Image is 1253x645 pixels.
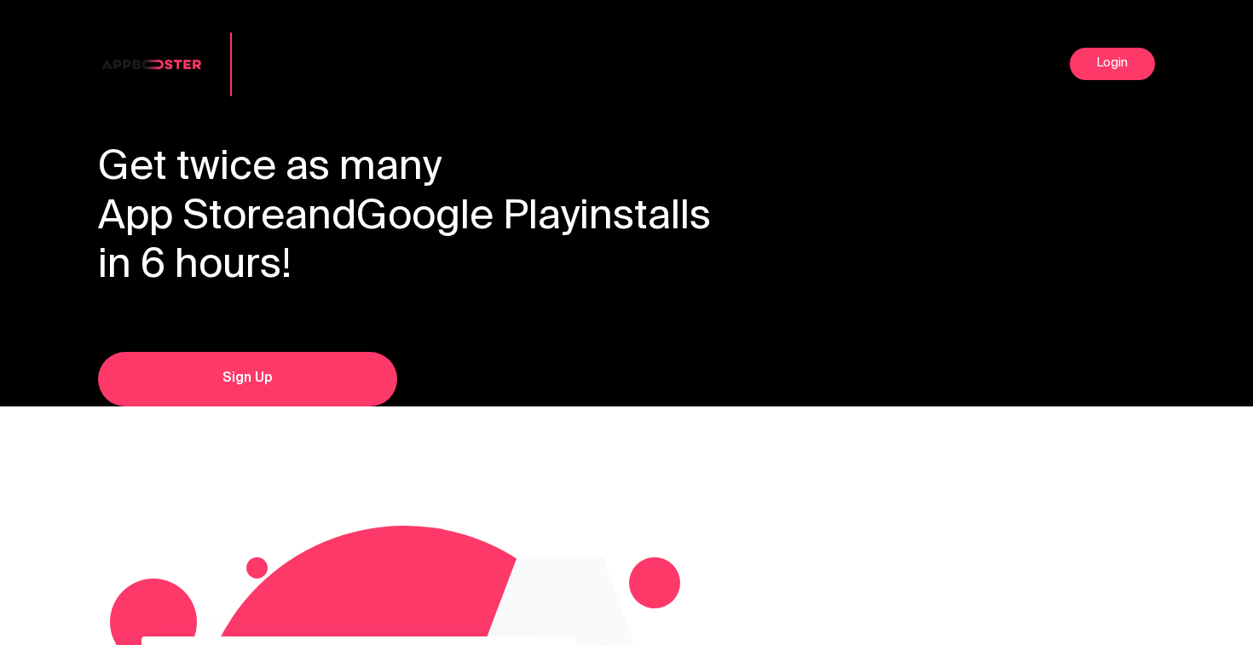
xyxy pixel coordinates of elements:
[98,145,1155,292] h1: Get twice as many and installs in 6 hours!
[356,182,580,255] span: Google Play
[258,43,385,84] span: Incent traffic and analytics for app rank improvement
[1070,48,1155,80] a: Login
[98,352,397,406] a: Sign Up
[1097,57,1129,71] span: Login
[98,56,385,72] a: Incent trafficand analytics forapp rank improvement
[98,182,285,255] span: App Store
